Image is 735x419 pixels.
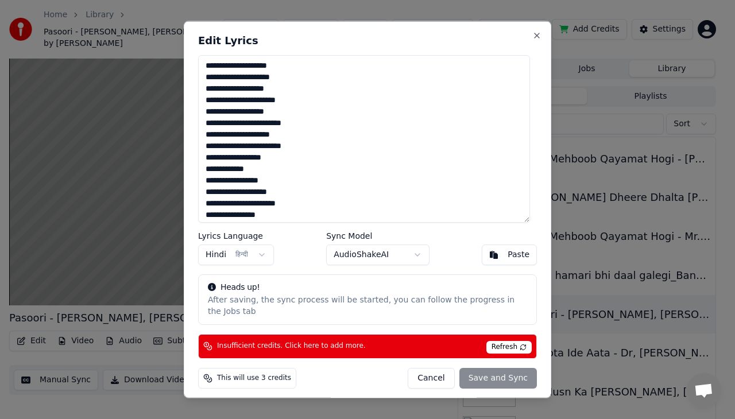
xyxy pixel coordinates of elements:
[208,282,527,293] div: Heads up!
[326,232,430,240] label: Sync Model
[408,367,454,388] button: Cancel
[486,340,532,353] span: Refresh
[217,342,366,351] span: Insufficient credits. Click here to add more.
[208,294,527,317] div: After saving, the sync process will be started, you can follow the progress in the Jobs tab
[482,245,537,265] button: Paste
[198,232,274,240] label: Lyrics Language
[198,36,537,46] h2: Edit Lyrics
[217,373,291,382] span: This will use 3 credits
[508,249,529,261] div: Paste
